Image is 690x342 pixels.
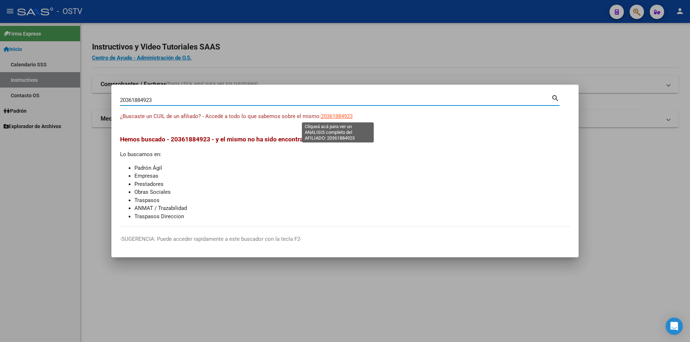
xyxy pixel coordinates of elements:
li: Padrón Ágil [134,164,570,172]
li: ANMAT / Trazabilidad [134,204,570,212]
li: Prestadores [134,180,570,188]
div: Lo buscamos en: [120,135,570,220]
li: Traspasos Direccion [134,212,570,221]
span: 20361884923 [321,113,353,120]
li: Traspasos [134,196,570,205]
p: -SUGERENCIA: Puede acceder rapidamente a este buscador con la tecla F2- [120,235,570,243]
span: Hemos buscado - 20361884923 - y el mismo no ha sido encontrado [120,136,310,143]
li: Obras Sociales [134,188,570,196]
span: ¿Buscaste un CUIL de un afiliado? - Accedé a todo lo que sabemos sobre el mismo: [120,113,321,120]
div: Open Intercom Messenger [666,318,683,335]
li: Empresas [134,172,570,180]
mat-icon: search [551,93,560,102]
